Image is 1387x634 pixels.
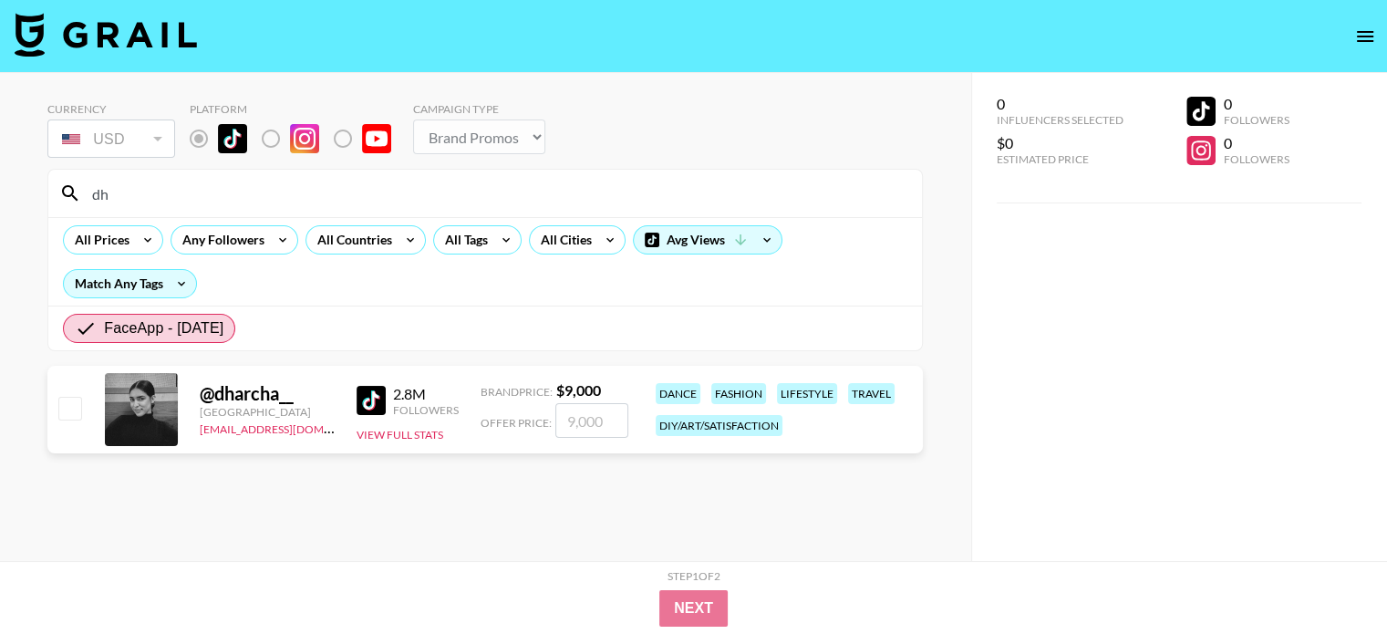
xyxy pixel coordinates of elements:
div: Avg Views [634,226,781,254]
img: Grail Talent [15,13,197,57]
div: Influencers Selected [997,113,1123,127]
div: All Cities [530,226,595,254]
div: lifestyle [777,383,837,404]
div: USD [51,123,171,155]
img: Instagram [290,124,319,153]
div: 0 [1223,134,1289,152]
div: dance [656,383,700,404]
div: Currency [47,102,175,116]
input: 9,000 [555,403,628,438]
div: Any Followers [171,226,268,254]
div: List locked to TikTok. [190,120,406,158]
div: diy/art/satisfaction [656,415,782,436]
div: Currency is locked to USD [47,116,175,161]
button: Next [659,590,728,627]
div: Match Any Tags [64,270,196,297]
div: fashion [711,383,766,404]
span: Brand Price: [481,385,553,399]
div: Followers [1223,152,1289,166]
div: All Countries [306,226,396,254]
button: View Full Stats [357,428,443,442]
div: Platform [190,102,406,116]
div: $0 [997,134,1123,152]
div: Estimated Price [997,152,1123,166]
div: [GEOGRAPHIC_DATA] [200,405,335,419]
img: YouTube [362,124,391,153]
div: 2.8M [393,385,459,403]
div: Followers [393,403,459,417]
div: Campaign Type [413,102,545,116]
div: travel [848,383,895,404]
div: Followers [1223,113,1289,127]
div: 0 [997,95,1123,113]
img: TikTok [218,124,247,153]
span: Offer Price: [481,416,552,430]
div: Step 1 of 2 [668,569,720,583]
span: FaceApp - [DATE] [104,317,223,339]
div: @ dharcha__ [200,382,335,405]
div: All Prices [64,226,133,254]
button: open drawer [1347,18,1383,55]
a: [EMAIL_ADDRESS][DOMAIN_NAME] [200,419,383,436]
img: TikTok [357,386,386,415]
input: Search by User Name [81,179,911,208]
div: All Tags [434,226,492,254]
div: 0 [1223,95,1289,113]
strong: $ 9,000 [556,381,601,399]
